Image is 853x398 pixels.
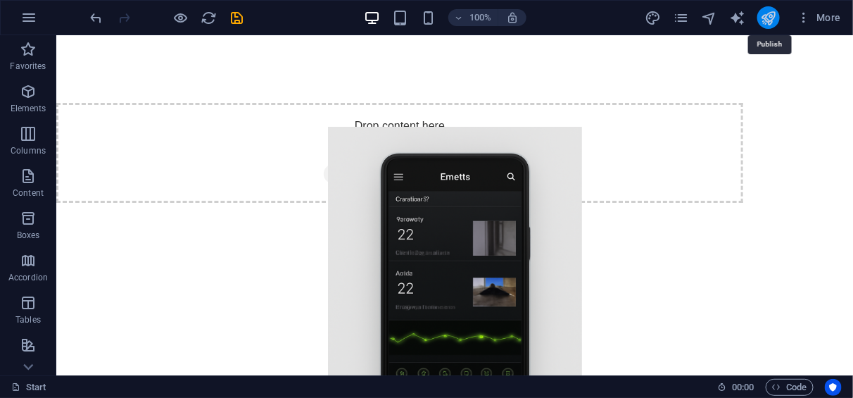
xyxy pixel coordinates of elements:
i: Pages (Ctrl+Alt+S) [673,10,689,26]
button: 100% [448,9,498,26]
button: undo [88,9,105,26]
i: Navigator [701,10,717,26]
p: Content [13,187,44,199]
span: 00 00 [732,379,754,396]
span: Code [772,379,807,396]
p: Accordion [8,272,48,283]
i: Undo: Edit headline (Ctrl+Z) [89,10,105,26]
button: save [229,9,246,26]
button: text_generator [729,9,746,26]
span: : [742,382,744,392]
span: More [797,11,841,25]
button: navigator [701,9,718,26]
i: AI Writer [729,10,745,26]
button: Code [766,379,814,396]
a: Click to cancel selection. Double-click to open Pages [11,379,46,396]
p: Boxes [17,230,40,241]
p: Tables [15,314,41,325]
p: Elements [11,103,46,114]
i: Design (Ctrl+Alt+Y) [645,10,661,26]
p: Features [11,356,45,368]
button: reload [201,9,217,26]
button: More [791,6,847,29]
p: Columns [11,145,46,156]
button: publish [757,6,780,29]
h6: 100% [469,9,492,26]
button: Usercentrics [825,379,842,396]
button: Click here to leave preview mode and continue editing [172,9,189,26]
i: On resize automatically adjust zoom level to fit chosen device. [506,11,519,24]
p: Favorites [10,61,46,72]
button: design [645,9,662,26]
h6: Session time [717,379,754,396]
i: Save (Ctrl+S) [229,10,246,26]
i: Reload page [201,10,217,26]
button: pages [673,9,690,26]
